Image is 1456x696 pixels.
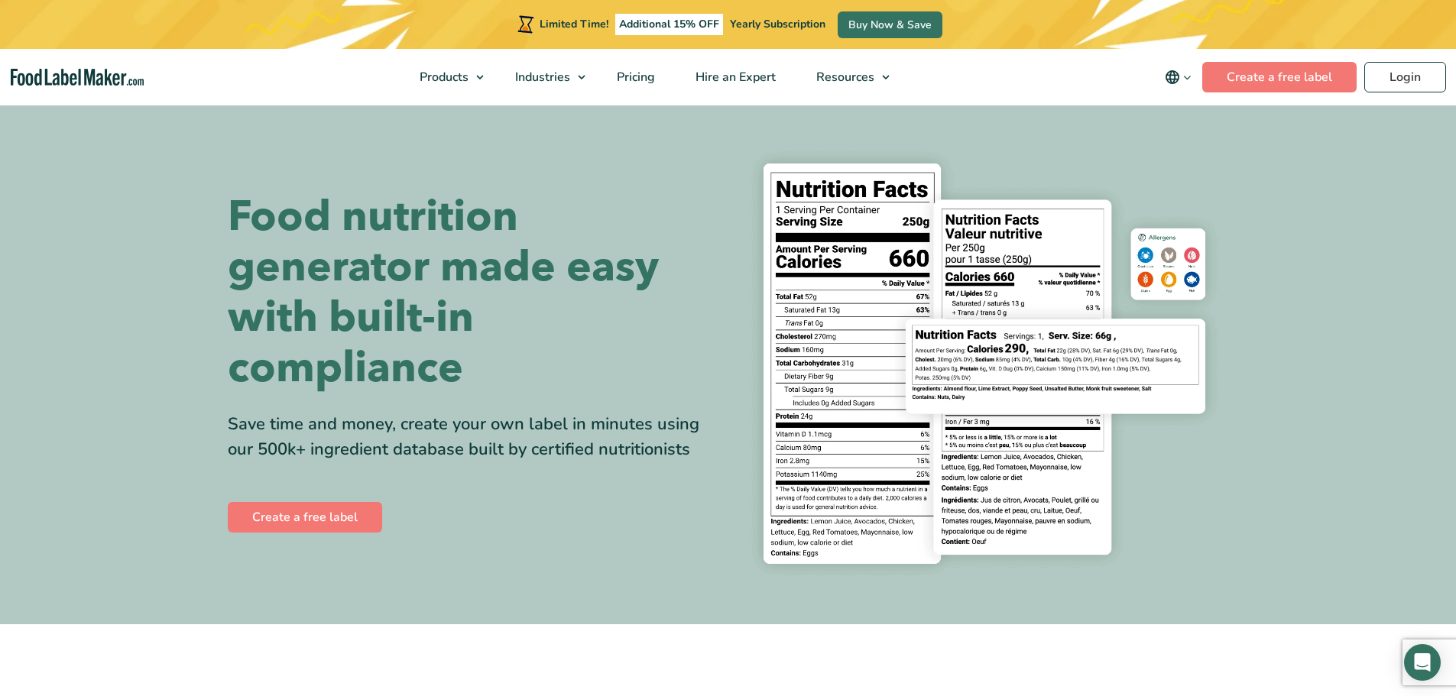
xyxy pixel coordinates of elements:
span: Limited Time! [540,17,608,31]
div: Open Intercom Messenger [1404,644,1441,681]
span: Resources [812,69,876,86]
span: Hire an Expert [691,69,777,86]
span: Yearly Subscription [730,17,825,31]
span: Industries [511,69,572,86]
span: Products [415,69,470,86]
a: Login [1364,62,1446,92]
div: Save time and money, create your own label in minutes using our 500k+ ingredient database built b... [228,412,717,462]
a: Create a free label [1202,62,1357,92]
span: Additional 15% OFF [615,14,723,35]
span: Pricing [612,69,657,86]
a: Buy Now & Save [838,11,942,38]
a: Hire an Expert [676,49,793,105]
a: Industries [495,49,593,105]
a: Products [400,49,491,105]
a: Pricing [597,49,672,105]
a: Create a free label [228,502,382,533]
h1: Food nutrition generator made easy with built-in compliance [228,192,717,393]
a: Resources [796,49,897,105]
